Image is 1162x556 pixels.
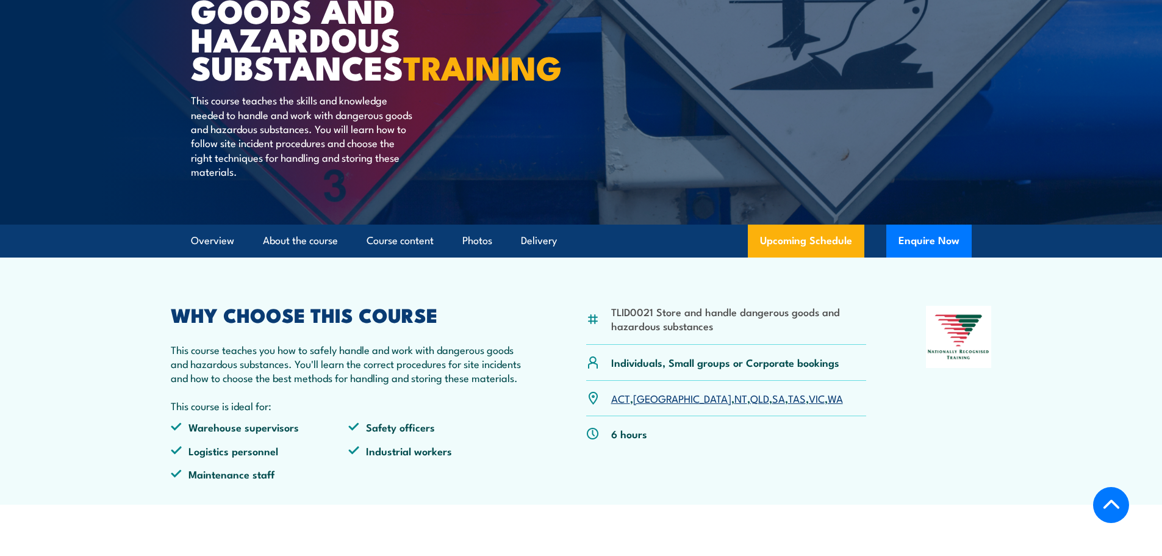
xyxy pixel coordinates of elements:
li: Safety officers [348,420,526,434]
li: Warehouse supervisors [171,420,349,434]
p: This course is ideal for: [171,399,527,413]
a: QLD [750,391,769,405]
a: WA [828,391,843,405]
h2: WHY CHOOSE THIS COURSE [171,306,527,323]
li: TLID0021 Store and handle dangerous goods and hazardous substances [611,305,867,333]
li: Logistics personnel [171,444,349,458]
p: This course teaches the skills and knowledge needed to handle and work with dangerous goods and h... [191,93,414,178]
a: Overview [191,225,234,257]
p: Individuals, Small groups or Corporate bookings [611,355,839,369]
a: Delivery [521,225,557,257]
a: SA [772,391,785,405]
strong: TRAINING [403,41,562,92]
li: Maintenance staff [171,467,349,481]
a: Upcoming Schedule [748,225,864,258]
p: This course teaches you how to safely handle and work with dangerous goods and hazardous substanc... [171,342,527,385]
a: Course content [367,225,434,257]
a: TAS [788,391,806,405]
p: 6 hours [611,427,647,441]
a: NT [734,391,747,405]
a: ACT [611,391,630,405]
li: Industrial workers [348,444,526,458]
img: Nationally Recognised Training logo. [926,306,992,368]
p: , , , , , , , [611,391,843,405]
a: Photos [462,225,492,257]
button: Enquire Now [886,225,972,258]
a: About the course [263,225,338,257]
a: VIC [809,391,825,405]
a: [GEOGRAPHIC_DATA] [633,391,731,405]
